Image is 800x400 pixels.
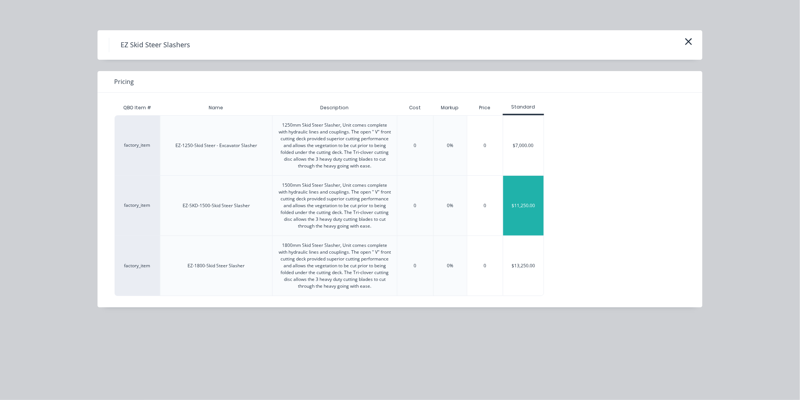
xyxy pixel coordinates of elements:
[467,176,503,236] div: 0
[414,142,417,149] div: 0
[279,242,391,290] div: 1800mm Skid Steer Slasher, Unit comes complete with hydraulic lines and couplings. The open " V" ...
[447,142,453,149] div: 0%
[433,100,467,115] div: Markup
[115,100,160,115] div: QBO Item #
[115,236,160,296] div: factory_item
[447,262,453,269] div: 0%
[109,38,202,52] h4: EZ Skid Steer Slashers
[467,100,503,115] div: Price
[467,236,503,296] div: 0
[503,104,544,110] div: Standard
[183,202,250,209] div: EZ-SKD-1500-Skid Steer Slasher
[175,142,257,149] div: EZ-1250-Skid Steer - Excavator Slasher
[279,122,391,169] div: 1250mm Skid Steer Slasher, Unit comes complete with hydraulic lines and couplings. The open " V" ...
[114,77,134,86] span: Pricing
[503,116,544,175] div: $7,000.00
[467,116,503,175] div: 0
[447,202,453,209] div: 0%
[188,262,245,269] div: EZ-1800-Skid Steer Slasher
[503,236,544,296] div: $13,250.00
[279,182,391,229] div: 1500mm Skid Steer Slasher, Unit comes complete with hydraulic lines and couplings. The open " V" ...
[414,262,417,269] div: 0
[503,176,544,236] div: $11,250.00
[414,202,417,209] div: 0
[115,115,160,175] div: factory_item
[315,98,355,117] div: Description
[115,175,160,236] div: factory_item
[397,100,433,115] div: Cost
[203,98,229,117] div: Name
